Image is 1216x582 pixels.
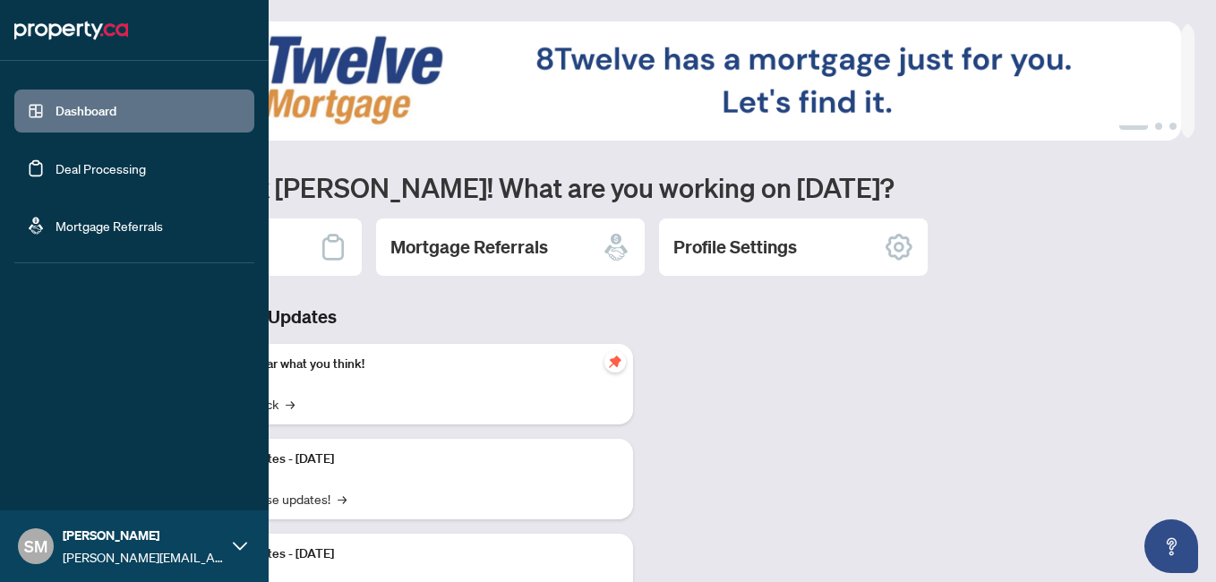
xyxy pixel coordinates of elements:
[24,534,47,559] span: SM
[1155,123,1162,130] button: 2
[63,526,224,545] span: [PERSON_NAME]
[1119,123,1148,130] button: 1
[604,351,626,372] span: pushpin
[93,304,633,330] h3: Brokerage & Industry Updates
[56,160,146,176] a: Deal Processing
[1144,519,1198,573] button: Open asap
[1169,123,1177,130] button: 3
[390,235,548,260] h2: Mortgage Referrals
[673,235,797,260] h2: Profile Settings
[188,544,619,564] p: Platform Updates - [DATE]
[93,170,1195,204] h1: Welcome back [PERSON_NAME]! What are you working on [DATE]?
[338,489,347,509] span: →
[63,547,224,567] span: [PERSON_NAME][EMAIL_ADDRESS][DOMAIN_NAME]
[286,394,295,414] span: →
[93,21,1181,141] img: Slide 0
[188,449,619,469] p: Platform Updates - [DATE]
[188,355,619,374] p: We want to hear what you think!
[56,218,163,234] a: Mortgage Referrals
[14,16,128,45] img: logo
[56,103,116,119] a: Dashboard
